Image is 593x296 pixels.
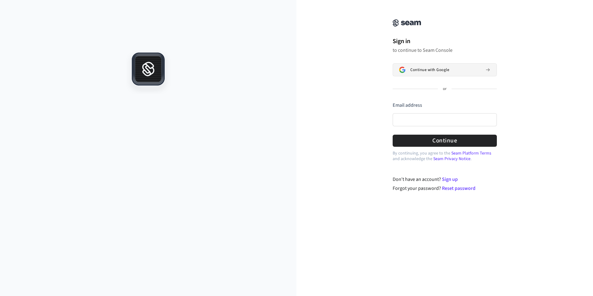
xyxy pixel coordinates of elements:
[410,67,449,72] span: Continue with Google
[442,176,458,183] a: Sign up
[393,102,422,109] label: Email address
[451,150,491,156] a: Seam Platform Terms
[393,185,497,192] div: Forgot your password?
[393,176,497,183] div: Don't have an account?
[393,150,497,162] p: By continuing, you agree to the and acknowledge the .
[393,37,497,46] h1: Sign in
[393,63,497,76] button: Sign in with GoogleContinue with Google
[433,156,470,162] a: Seam Privacy Notice
[393,47,497,53] p: to continue to Seam Console
[443,86,447,92] p: or
[393,135,497,147] button: Continue
[442,185,475,192] a: Reset password
[393,19,421,27] img: Seam Console
[399,67,405,73] img: Sign in with Google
